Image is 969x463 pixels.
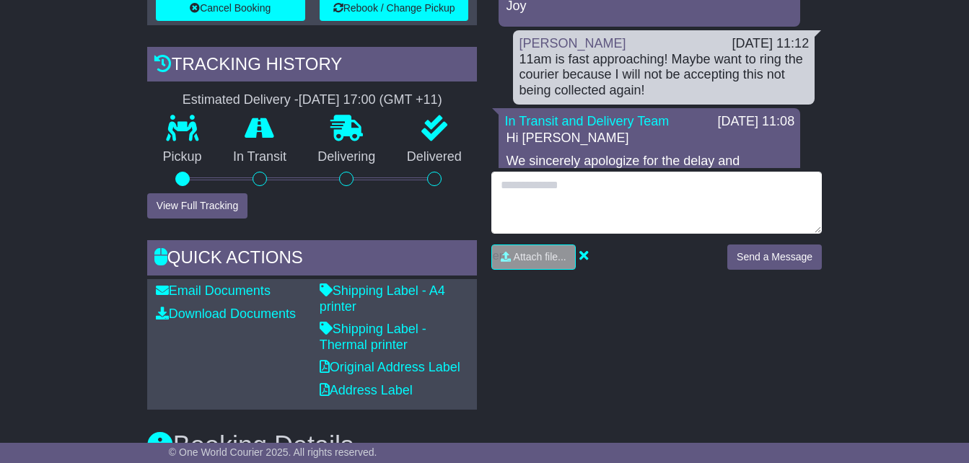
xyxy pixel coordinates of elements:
[302,149,391,165] p: Delivering
[519,52,809,99] div: 11am is fast approaching! Maybe want to ring the courier because I will not be accepting this not...
[169,446,377,458] span: © One World Courier 2025. All rights reserved.
[506,131,793,146] p: Hi [PERSON_NAME]
[320,283,445,314] a: Shipping Label - A4 printer
[147,92,478,108] div: Estimated Delivery -
[506,154,793,216] p: We sincerely apologize for the delay and completely understand how frustrating this must be. we s...
[320,322,426,352] a: Shipping Label - Thermal printer
[727,244,822,270] button: Send a Message
[320,360,460,374] a: Original Address Label
[156,283,271,298] a: Email Documents
[320,383,413,397] a: Address Label
[147,431,822,460] h3: Booking Details
[147,193,247,219] button: View Full Tracking
[299,92,442,108] div: [DATE] 17:00 (GMT +11)
[156,307,296,321] a: Download Documents
[504,114,669,128] a: In Transit and Delivery Team
[217,149,302,165] p: In Transit
[147,240,478,279] div: Quick Actions
[732,36,809,52] div: [DATE] 11:12
[519,36,626,50] a: [PERSON_NAME]
[717,114,794,130] div: [DATE] 11:08
[147,149,217,165] p: Pickup
[391,149,477,165] p: Delivered
[147,47,478,86] div: Tracking history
